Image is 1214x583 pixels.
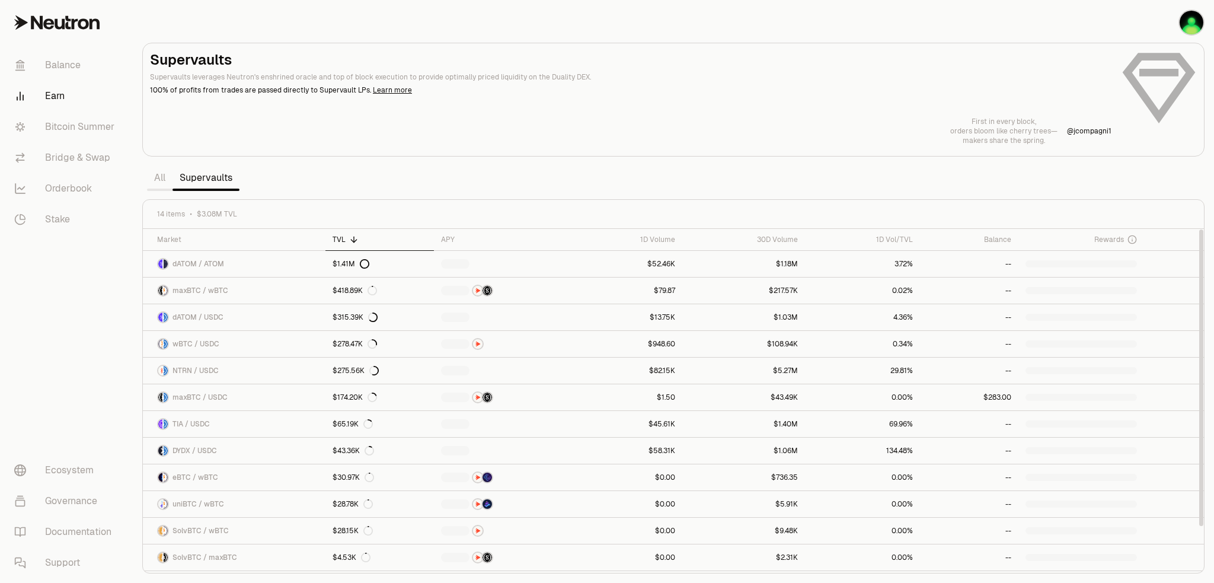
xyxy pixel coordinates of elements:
a: 0.00% [805,518,920,544]
a: $30.97K [325,464,434,490]
a: $43.49K [682,384,805,410]
a: uniBTC LogowBTC LogouniBTC / wBTC [143,491,325,517]
a: SolvBTC LogomaxBTC LogoSolvBTC / maxBTC [143,544,325,571]
img: USDC Logo [164,393,168,402]
img: NTRN [473,553,483,562]
a: NTRNBedrock Diamonds [434,491,570,517]
p: @ jcompagni1 [1067,126,1111,136]
span: Rewards [1094,235,1124,244]
img: ATOM Logo [164,259,168,269]
img: USDC Logo [164,366,168,375]
img: USDC Logo [164,419,168,429]
img: dATOM Logo [158,313,162,322]
a: $278.47K [325,331,434,357]
p: 100% of profits from trades are passed directly to Supervault LPs. [150,85,1111,95]
a: Ecosystem [5,455,128,486]
span: dATOM / USDC [172,313,223,322]
button: NTRNStructured Points [441,391,563,403]
img: Structured Points [483,553,492,562]
img: dATOM Logo [158,259,162,269]
a: -- [920,438,1018,464]
div: $28.15K [333,526,373,536]
a: dATOM LogoATOM LogodATOM / ATOM [143,251,325,277]
a: $0.00 [570,491,682,517]
a: $43.36K [325,438,434,464]
button: NTRNStructured Points [441,552,563,563]
img: wBTC Logo [164,286,168,295]
img: eBTC Logo [158,473,162,482]
a: -- [920,251,1018,277]
p: First in every block, [950,117,1058,126]
a: $65.19K [325,411,434,437]
a: SolvBTC LogowBTC LogoSolvBTC / wBTC [143,518,325,544]
a: $5.91K [682,491,805,517]
a: $418.89K [325,278,434,304]
a: TIA LogoUSDC LogoTIA / USDC [143,411,325,437]
span: DYDX / USDC [172,446,217,455]
a: 4.36% [805,304,920,330]
img: TIA Logo [158,419,162,429]
img: NTRN [473,393,483,402]
a: $1.18M [682,251,805,277]
div: $174.20K [333,393,377,402]
a: $948.60 [570,331,682,357]
a: Support [5,547,128,578]
a: $28.78K [325,491,434,517]
button: NTRNBedrock Diamonds [441,498,563,510]
img: maxBTC Logo [158,393,162,402]
a: 0.00% [805,384,920,410]
a: Orderbook [5,173,128,204]
span: uniBTC / wBTC [172,499,224,509]
a: $13.75K [570,304,682,330]
button: NTRNEtherFi Points [441,472,563,483]
img: SolvBTC Logo [158,553,162,562]
span: maxBTC / USDC [172,393,228,402]
span: eBTC / wBTC [172,473,218,482]
a: Documentation [5,517,128,547]
div: 1D Vol/TVL [812,235,913,244]
img: maxBTC Logo [164,553,168,562]
a: 0.34% [805,331,920,357]
img: wBTC Logo [164,499,168,509]
a: 69.96% [805,411,920,437]
div: $275.56K [333,366,379,375]
button: NTRN [441,338,563,350]
img: wBTC Logo [164,526,168,536]
img: wBTC Logo [158,339,162,349]
a: -- [920,358,1018,384]
img: NTRN [473,526,483,536]
a: $1.03M [682,304,805,330]
a: NTRN [434,331,570,357]
img: USDC Logo [164,339,168,349]
a: Supervaults [172,166,239,190]
h2: Supervaults [150,50,1111,69]
span: maxBTC / wBTC [172,286,228,295]
span: dATOM / ATOM [172,259,224,269]
img: SolvBTC Logo [158,526,162,536]
a: @jcompagni1 [1067,126,1111,136]
a: $0.00 [570,518,682,544]
img: DYDX Logo [158,446,162,455]
a: $82.15K [570,358,682,384]
a: 0.00% [805,491,920,517]
p: Supervaults leverages Neutron's enshrined oracle and top of block execution to provide optimally ... [150,72,1111,82]
a: 3.72% [805,251,920,277]
a: $736.35 [682,464,805,490]
a: $9.48K [682,518,805,544]
a: eBTC LogowBTC LogoeBTC / wBTC [143,464,325,490]
img: uniBTC Logo [158,499,162,509]
img: NTRN [473,499,483,509]
a: $2.31K [682,544,805,571]
a: Bitcoin Summer [5,111,128,142]
img: wBTC Logo [164,473,168,482]
img: Atom Wallet [1180,11,1203,34]
a: -- [920,491,1018,517]
span: SolvBTC / maxBTC [172,553,237,562]
p: makers share the spring. [950,136,1058,145]
button: NTRN [441,525,563,537]
div: $30.97K [333,473,374,482]
span: 14 items [157,209,185,219]
a: $1.40M [682,411,805,437]
img: Bedrock Diamonds [483,499,492,509]
a: NTRNStructured Points [434,544,570,571]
